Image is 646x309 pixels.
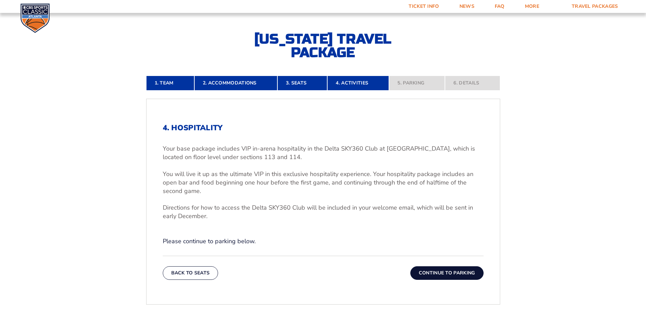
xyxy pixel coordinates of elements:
img: CBS Sports Classic [20,3,50,33]
a: 1. Team [146,76,194,91]
p: You will live it up as the ultimate VIP in this exclusive hospitality experience. Your hospitalit... [163,170,484,196]
a: 3. Seats [277,76,327,91]
h2: [US_STATE] Travel Package [249,32,398,59]
button: Continue To Parking [410,266,484,280]
a: 2. Accommodations [194,76,277,91]
p: Your base package includes VIP in-arena hospitality in the Delta SKY360 Club at [GEOGRAPHIC_DATA]... [163,144,484,161]
button: Back To Seats [163,266,218,280]
p: Please continue to parking below. [163,237,484,246]
h2: 4. Hospitality [163,123,484,132]
p: Directions for how to access the Delta SKY360 Club will be included in your welcome email, which ... [163,204,484,220]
